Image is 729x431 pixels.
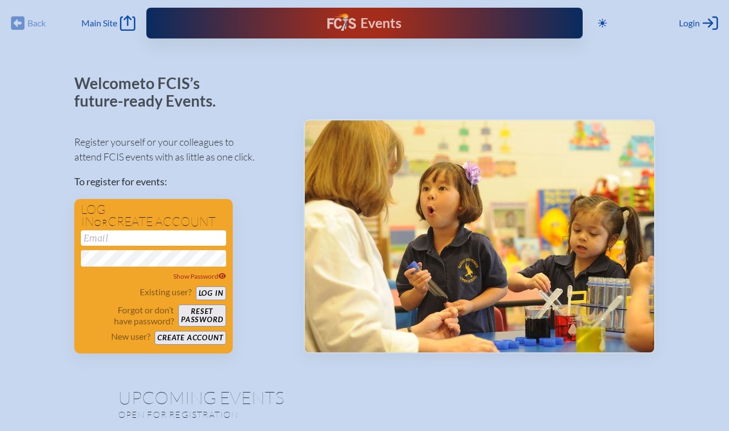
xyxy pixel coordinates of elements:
[94,217,108,228] span: or
[74,174,286,189] p: To register for events:
[305,120,654,352] img: Events
[155,331,226,345] button: Create account
[196,286,226,300] button: Log in
[140,286,191,297] p: Existing user?
[81,18,117,29] span: Main Site
[81,203,226,228] h1: Log in create account
[118,409,409,420] p: Open for registration
[118,389,611,406] h1: Upcoming Events
[273,13,456,33] div: FCIS Events — Future ready
[81,305,174,327] p: Forgot or don’t have password?
[81,230,226,246] input: Email
[679,18,700,29] span: Login
[111,331,150,342] p: New user?
[178,305,226,327] button: Resetpassword
[81,15,135,31] a: Main Site
[74,135,286,164] p: Register yourself or your colleagues to attend FCIS events with as little as one click.
[173,272,226,280] span: Show Password
[74,75,228,109] p: Welcome to FCIS’s future-ready Events.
